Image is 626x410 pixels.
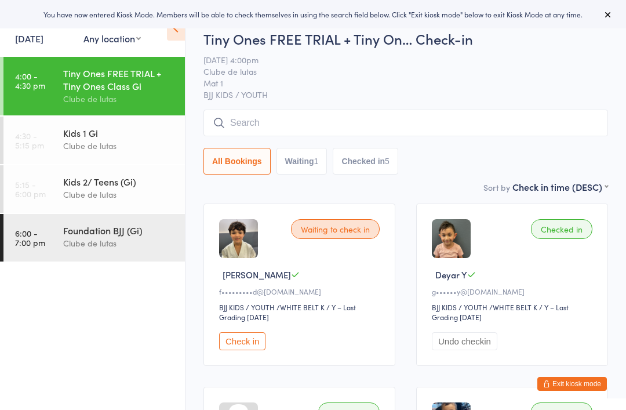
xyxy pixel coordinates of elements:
div: Tiny Ones FREE TRIAL + Tiny Ones Class Gi [63,67,175,92]
time: 5:15 - 6:00 pm [15,180,46,198]
button: Exit kiosk mode [537,377,607,391]
a: 6:00 -7:00 pmFoundation BJJ (Gi)Clube de lutas [3,214,185,262]
a: [DATE] [15,32,43,45]
div: Clube de lutas [63,188,175,201]
time: 4:00 - 4:30 pm [15,71,45,90]
div: Any location [83,32,141,45]
a: 5:15 -6:00 pmKids 2/ Teens (Gi)Clube de lutas [3,165,185,213]
span: Clube de lutas [203,66,590,77]
h2: Tiny Ones FREE TRIAL + Tiny On… Check-in [203,29,608,48]
button: Checked in5 [333,148,398,175]
div: 5 [385,157,390,166]
div: Clube de lutas [63,237,175,250]
span: [DATE] 4:00pm [203,54,590,66]
span: Mat 1 [203,77,590,89]
div: Check in time (DESC) [512,180,608,193]
button: Waiting1 [276,148,327,175]
div: Clube de lutas [63,139,175,153]
div: Foundation BJJ (Gi) [63,224,175,237]
img: image1744091242.png [219,219,258,258]
a: 4:00 -4:30 pmTiny Ones FREE TRIAL + Tiny Ones Class GiClube de lutas [3,57,185,115]
div: BJJ KIDS / YOUTH [432,302,487,312]
label: Sort by [483,182,510,193]
button: All Bookings [203,148,271,175]
div: Waiting to check in [291,219,380,239]
span: Deyar Y [435,269,467,281]
div: 1 [314,157,319,166]
time: 6:00 - 7:00 pm [15,228,45,247]
span: BJJ KIDS / YOUTH [203,89,608,100]
button: Check in [219,332,265,350]
div: You have now entered Kiosk Mode. Members will be able to check themselves in using the search fie... [19,9,607,19]
div: Checked in [531,219,592,239]
time: 4:30 - 5:15 pm [15,131,44,150]
button: Undo checkin [432,332,497,350]
span: [PERSON_NAME] [223,269,291,281]
div: BJJ KIDS / YOUTH [219,302,275,312]
div: Kids 1 Gi [63,126,175,139]
input: Search [203,110,608,136]
a: 4:30 -5:15 pmKids 1 GiClube de lutas [3,117,185,164]
div: f•••••••••d@[DOMAIN_NAME] [219,286,383,296]
div: Kids 2/ Teens (Gi) [63,175,175,188]
img: image1732599299.png [432,219,471,258]
div: Clube de lutas [63,92,175,106]
div: g••••••y@[DOMAIN_NAME] [432,286,596,296]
